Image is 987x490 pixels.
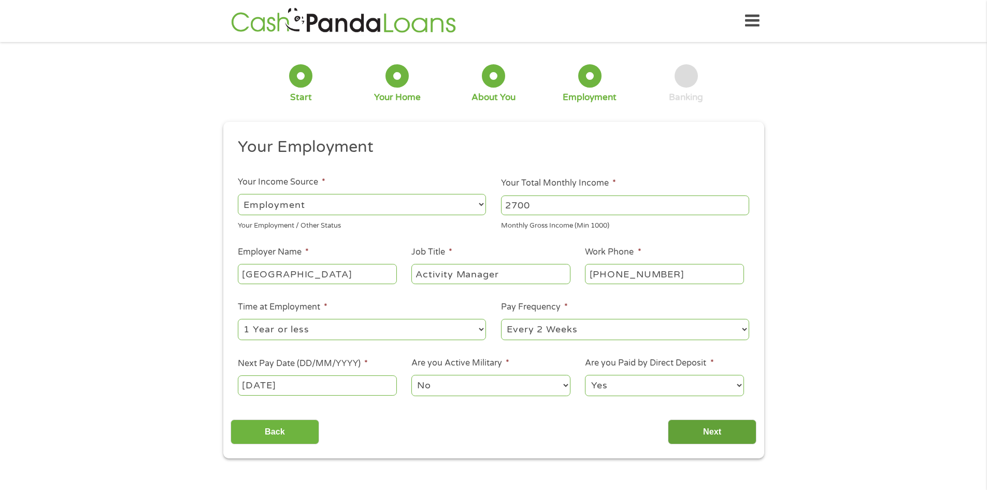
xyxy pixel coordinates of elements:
label: Are you Paid by Direct Deposit [585,358,713,369]
label: Are you Active Military [411,358,509,369]
img: GetLoanNow Logo [228,6,459,36]
input: (231) 754-4010 [585,264,743,284]
label: Work Phone [585,247,641,258]
label: Next Pay Date (DD/MM/YYYY) [238,358,368,369]
input: Back [231,419,319,445]
input: Walmart [238,264,396,284]
label: Pay Frequency [501,302,568,313]
input: 1800 [501,195,749,215]
label: Employer Name [238,247,309,258]
label: Your Total Monthly Income [501,178,616,189]
div: Employment [563,92,617,103]
label: Your Income Source [238,177,325,188]
input: Next [668,419,756,445]
h2: Your Employment [238,137,741,158]
input: Cashier [411,264,570,284]
div: Banking [669,92,703,103]
div: Your Home [374,92,421,103]
label: Time at Employment [238,302,327,313]
div: Your Employment / Other Status [238,217,486,231]
input: Use the arrow keys to pick a date [238,375,396,395]
div: Monthly Gross Income (Min 1000) [501,217,749,231]
div: About You [471,92,516,103]
div: Start [290,92,312,103]
label: Job Title [411,247,452,258]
